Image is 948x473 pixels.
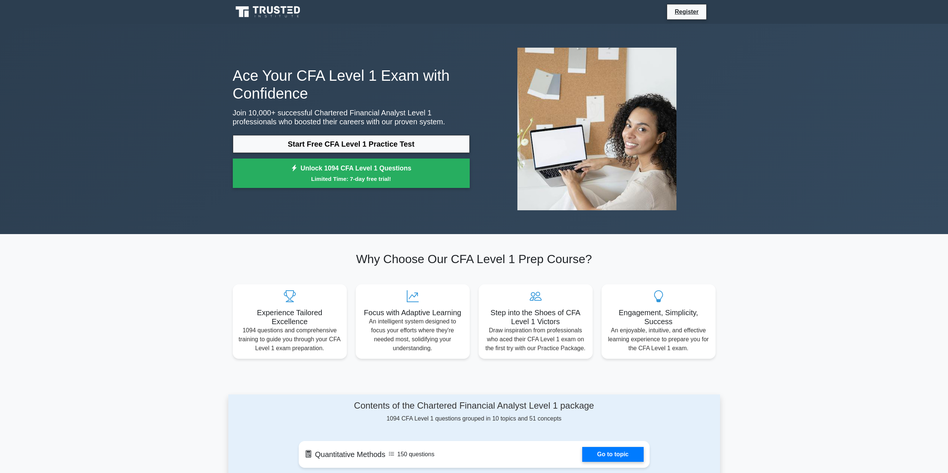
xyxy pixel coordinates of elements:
[299,400,650,411] h4: Contents of the Chartered Financial Analyst Level 1 package
[233,67,470,102] h1: Ace Your CFA Level 1 Exam with Confidence
[233,135,470,153] a: Start Free CFA Level 1 Practice Test
[608,326,710,353] p: An enjoyable, intuitive, and effective learning experience to prepare you for the CFA Level 1 exam.
[299,400,650,423] div: 1094 CFA Level 1 questions grouped in 10 topics and 51 concepts
[608,308,710,326] h5: Engagement, Simplicity, Success
[362,308,464,317] h5: Focus with Adaptive Learning
[485,326,587,353] p: Draw inspiration from professionals who aced their CFA Level 1 exam on the first try with our Pra...
[233,252,716,266] h2: Why Choose Our CFA Level 1 Prep Course?
[670,7,703,16] a: Register
[582,447,643,462] a: Go to topic
[242,175,460,183] small: Limited Time: 7-day free trial!
[362,317,464,353] p: An intelligent system designed to focus your efforts where they're needed most, solidifying your ...
[239,326,341,353] p: 1094 questions and comprehensive training to guide you through your CFA Level 1 exam preparation.
[485,308,587,326] h5: Step into the Shoes of CFA Level 1 Victors
[233,108,470,126] p: Join 10,000+ successful Chartered Financial Analyst Level 1 professionals who boosted their caree...
[233,159,470,188] a: Unlock 1094 CFA Level 1 QuestionsLimited Time: 7-day free trial!
[239,308,341,326] h5: Experience Tailored Excellence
